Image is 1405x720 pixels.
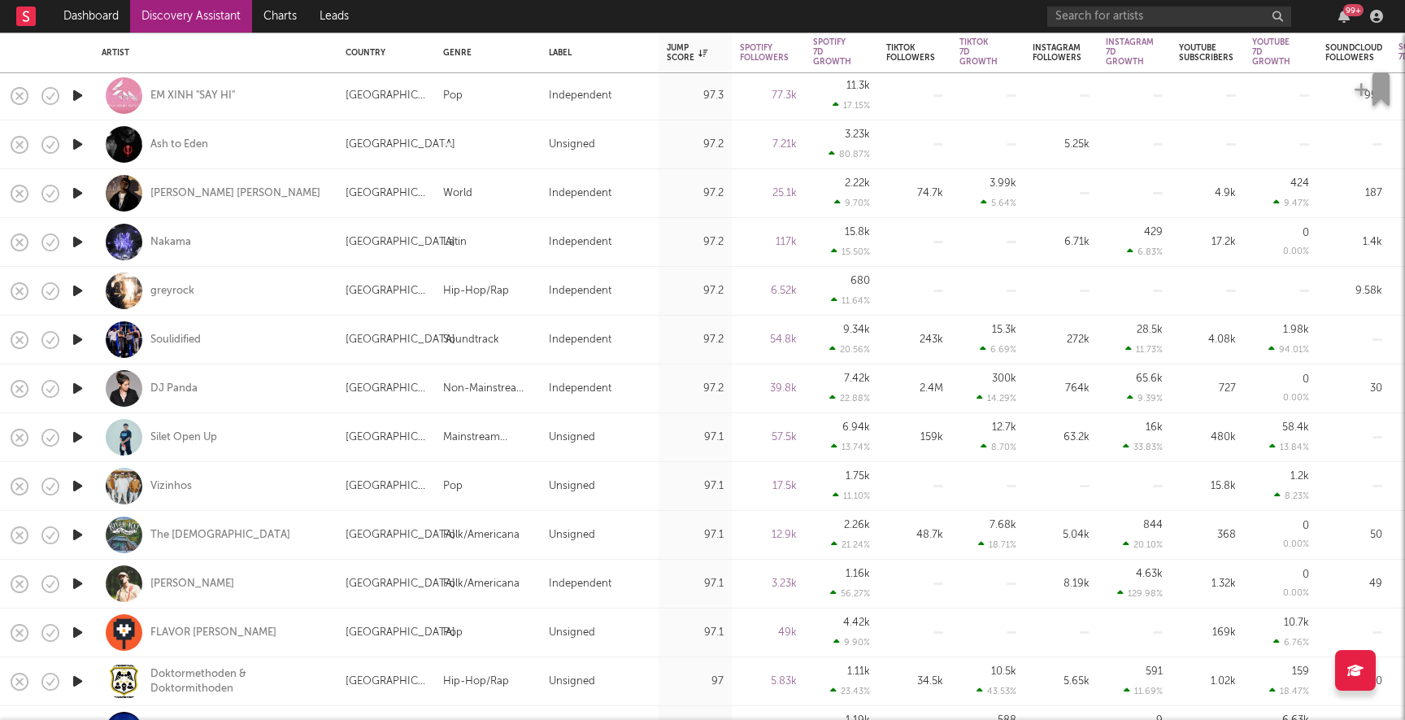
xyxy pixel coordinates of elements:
div: Folk/Americana [443,526,520,545]
div: Pop [443,86,463,106]
div: 18.71 % [978,539,1016,550]
div: 4.9k [1179,184,1236,203]
a: Doktormethoden & Doktormithoden [150,667,325,696]
div: Jump Score [667,43,707,63]
div: 764k [1033,379,1090,399]
div: 39.8k [740,379,797,399]
div: 4.63k [1136,569,1163,579]
div: 57.5k [740,428,797,447]
a: EM XINH "SAY HI" [150,89,235,103]
div: 50 [1325,526,1382,545]
div: 680 [850,276,870,286]
div: 21.24 % [831,539,870,550]
div: 11.10 % [833,491,870,501]
div: Independent [549,233,611,252]
div: Spotify 7D Growth [813,37,851,67]
div: 63.2k [1033,428,1090,447]
div: World [443,184,472,203]
div: 0 [1303,374,1309,385]
div: Pop [443,623,463,643]
div: Tiktok 7D Growth [959,37,998,67]
div: [GEOGRAPHIC_DATA] [346,379,427,399]
div: Unsigned [549,428,595,447]
div: 97.2 [667,184,724,203]
div: Country [346,48,419,58]
div: [PERSON_NAME] [150,577,234,591]
div: 17.5k [740,477,797,496]
div: Unsigned [549,477,595,496]
div: 6.71k [1033,233,1090,252]
div: 13.84 % [1269,442,1309,452]
div: Artist [102,48,321,58]
div: 3.99k [990,178,1016,189]
div: YouTube 7D Growth [1252,37,1290,67]
div: [GEOGRAPHIC_DATA] [346,672,427,692]
div: [GEOGRAPHIC_DATA] [346,477,427,496]
div: 18.47 % [1269,686,1309,696]
div: 129.98 % [1117,588,1163,599]
div: 243k [886,330,943,350]
div: 0 [1303,228,1309,238]
div: 1.4k [1325,233,1382,252]
div: 9.90 % [833,637,870,648]
div: [GEOGRAPHIC_DATA] [346,233,455,252]
div: Independent [549,86,611,106]
div: Folk/Americana [443,574,520,594]
div: 12.9k [740,526,797,545]
div: 0.00 % [1283,589,1309,598]
div: 2.4M [886,379,943,399]
div: 74.7k [886,184,943,203]
div: 28.5k [1137,325,1163,335]
div: 169k [1179,623,1236,643]
div: 5.04k [1033,526,1090,545]
a: Ash to Eden [150,137,208,152]
div: 20.10 % [1123,539,1163,550]
div: 1.32k [1179,574,1236,594]
div: 300k [992,373,1016,384]
div: greyrock [150,284,194,299]
div: FLAVOR [PERSON_NAME] [150,626,276,640]
div: 1.98k [1283,325,1309,335]
div: Instagram 7D Growth [1106,37,1154,67]
div: Soundtrack [443,330,499,350]
div: 0.00 % [1283,394,1309,403]
div: 16k [1146,422,1163,433]
div: 97.2 [667,281,724,301]
div: 3.23k [740,574,797,594]
div: Soulidified [150,333,201,347]
div: Spotify Followers [740,43,789,63]
div: 8.23 % [1274,491,1309,501]
div: 5.25k [1033,135,1090,155]
div: 15.3k [992,325,1016,335]
div: 591 [1146,666,1163,677]
div: 368 [1179,526,1236,545]
div: 1.11k [847,666,870,677]
div: 97 [667,672,724,692]
div: The [DEMOGRAPHIC_DATA] [150,528,290,543]
div: Nakama [150,235,191,250]
div: Unsigned [549,672,595,692]
div: Independent [549,379,611,399]
div: Hip-Hop/Rap [443,672,509,692]
div: 6.83 % [1127,247,1163,257]
div: 97.2 [667,233,724,252]
div: 8.70 % [981,442,1016,452]
div: 7.21k [740,135,797,155]
div: [GEOGRAPHIC_DATA] [346,330,455,350]
div: [PERSON_NAME] [PERSON_NAME] [150,186,320,201]
div: 159k [886,428,943,447]
div: Independent [549,574,611,594]
div: 480k [1179,428,1236,447]
div: 54.8k [740,330,797,350]
div: Unsigned [549,526,595,545]
div: 49k [740,623,797,643]
div: 9.58k [1325,281,1382,301]
div: 6.52k [740,281,797,301]
div: 17.2k [1179,233,1236,252]
div: 15.8k [1179,477,1236,496]
div: 14.29 % [977,393,1016,404]
div: Independent [549,184,611,203]
div: Non-Mainstream Electronic [443,379,533,399]
div: Latin [443,233,467,252]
